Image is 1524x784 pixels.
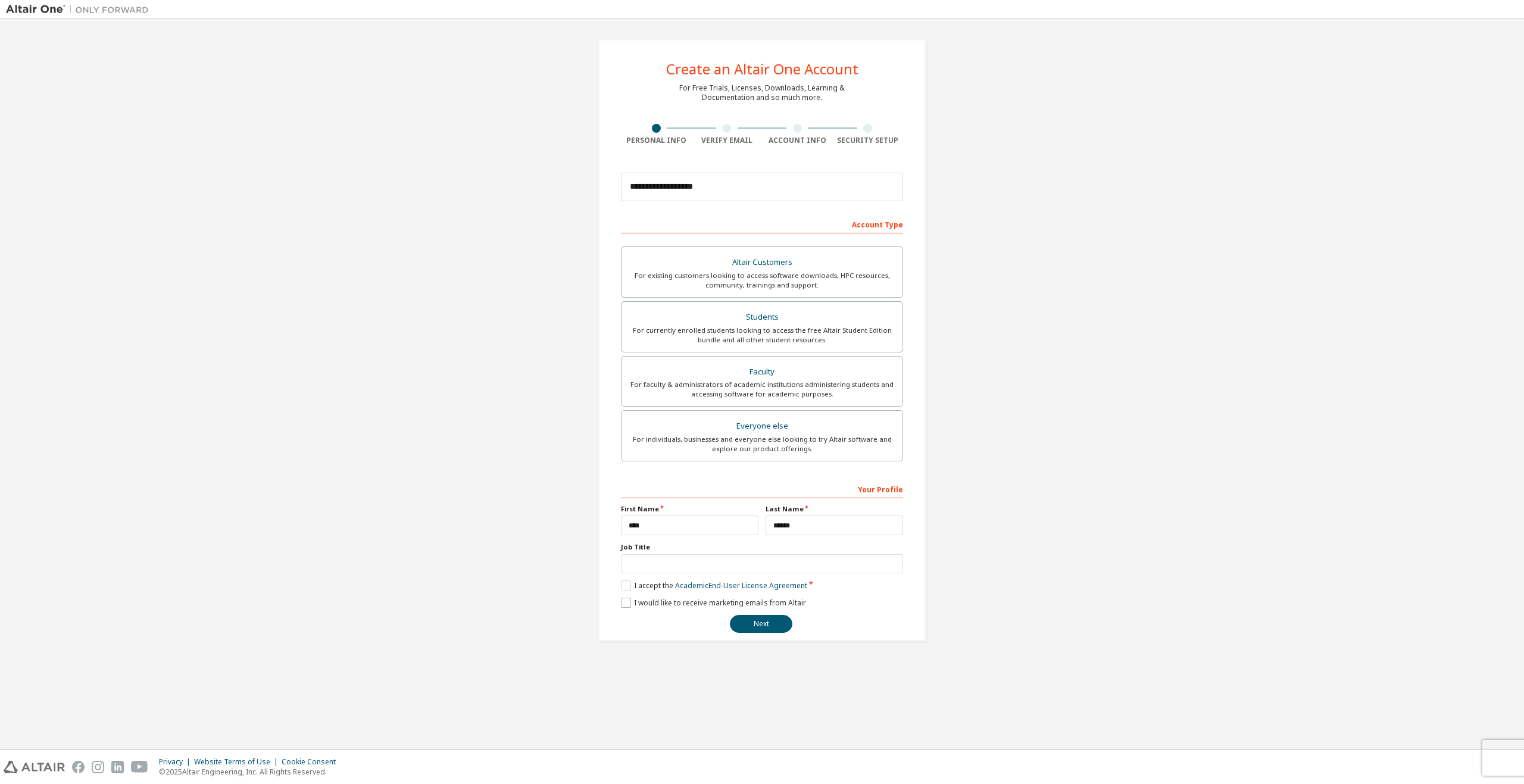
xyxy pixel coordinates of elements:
[6,4,155,15] img: Altair One
[629,254,895,271] div: Altair Customers
[629,271,895,290] div: For existing customers looking to access software downloads, HPC resources, community, trainings ...
[621,580,807,591] label: I accept the
[762,136,833,145] div: Account Info
[131,761,148,773] img: youtube.svg
[629,418,895,435] div: Everyone else
[159,757,194,767] div: Privacy
[666,62,858,76] div: Create an Altair One Account
[675,580,807,591] a: Academic End-User License Agreement
[629,380,895,399] div: For faculty & administrators of academic institutions administering students and accessing softwa...
[621,504,758,514] label: First Name
[621,136,692,145] div: Personal Info
[282,757,343,767] div: Cookie Consent
[833,136,904,145] div: Security Setup
[621,214,903,233] div: Account Type
[621,598,806,608] label: I would like to receive marketing emails from Altair
[679,83,845,102] div: For Free Trials, Licenses, Downloads, Learning & Documentation and so much more.
[692,136,763,145] div: Verify Email
[629,364,895,380] div: Faculty
[4,761,65,773] img: altair_logo.svg
[629,326,895,345] div: For currently enrolled students looking to access the free Altair Student Edition bundle and all ...
[111,761,124,773] img: linkedin.svg
[621,479,903,498] div: Your Profile
[730,615,792,633] button: Next
[92,761,104,773] img: instagram.svg
[194,757,282,767] div: Website Terms of Use
[159,767,343,777] p: © 2025 Altair Engineering, Inc. All Rights Reserved.
[621,542,903,552] label: Job Title
[629,309,895,326] div: Students
[72,761,85,773] img: facebook.svg
[629,435,895,454] div: For individuals, businesses and everyone else looking to try Altair software and explore our prod...
[766,504,903,514] label: Last Name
